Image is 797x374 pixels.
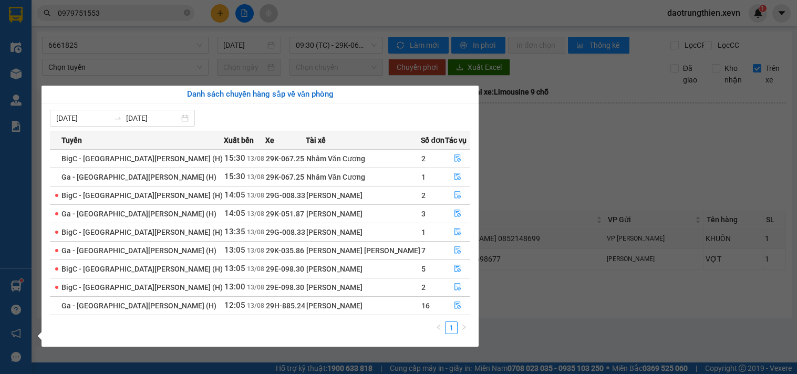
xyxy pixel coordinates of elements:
[61,265,223,273] span: BigC - [GEOGRAPHIC_DATA][PERSON_NAME] (H)
[61,283,223,292] span: BigC - [GEOGRAPHIC_DATA][PERSON_NAME] (H)
[113,114,122,122] span: swap-right
[446,242,470,259] button: file-done
[56,112,109,124] input: Từ ngày
[421,154,426,163] span: 2
[61,154,223,163] span: BigC - [GEOGRAPHIC_DATA][PERSON_NAME] (H)
[421,302,430,310] span: 16
[224,209,245,218] span: 14:05
[421,191,426,200] span: 2
[247,302,264,309] span: 13/08
[446,205,470,222] button: file-done
[224,245,245,255] span: 13:05
[61,246,216,255] span: Ga - [GEOGRAPHIC_DATA][PERSON_NAME] (H)
[266,191,305,200] span: 29G-008.33
[446,169,470,185] button: file-done
[446,322,457,334] a: 1
[458,321,470,334] button: right
[446,150,470,167] button: file-done
[247,228,264,236] span: 13/08
[454,228,461,236] span: file-done
[266,154,304,163] span: 29K-067.25
[454,283,461,292] span: file-done
[266,265,304,273] span: 29E-098.30
[432,321,445,334] li: Previous Page
[126,112,179,124] input: Đến ngày
[446,187,470,204] button: file-done
[306,282,421,293] div: [PERSON_NAME]
[306,134,326,146] span: Tài xế
[61,210,216,218] span: Ga - [GEOGRAPHIC_DATA][PERSON_NAME] (H)
[247,155,264,162] span: 13/08
[247,192,264,199] span: 13/08
[61,191,223,200] span: BigC - [GEOGRAPHIC_DATA][PERSON_NAME] (H)
[61,302,216,310] span: Ga - [GEOGRAPHIC_DATA][PERSON_NAME] (H)
[446,224,470,241] button: file-done
[50,88,470,101] div: Danh sách chuyến hàng sắp về văn phòng
[421,134,444,146] span: Số đơn
[421,228,426,236] span: 1
[306,171,421,183] div: Nhâm Văn Cương
[247,265,264,273] span: 13/08
[306,153,421,164] div: Nhâm Văn Cương
[421,265,426,273] span: 5
[445,321,458,334] li: 1
[421,246,426,255] span: 7
[224,300,245,310] span: 12:05
[436,324,442,330] span: left
[247,210,264,217] span: 13/08
[306,226,421,238] div: [PERSON_NAME]
[266,283,304,292] span: 29E-098.30
[266,228,305,236] span: 29G-008.33
[421,283,426,292] span: 2
[445,134,467,146] span: Tác vụ
[421,210,426,218] span: 3
[306,208,421,220] div: [PERSON_NAME]
[306,245,421,256] div: [PERSON_NAME] [PERSON_NAME]
[421,173,426,181] span: 1
[446,297,470,314] button: file-done
[266,302,305,310] span: 29H-885.24
[247,173,264,181] span: 13/08
[61,228,223,236] span: BigC - [GEOGRAPHIC_DATA][PERSON_NAME] (H)
[224,264,245,273] span: 13:05
[454,265,461,273] span: file-done
[446,261,470,277] button: file-done
[454,246,461,255] span: file-done
[306,263,421,275] div: [PERSON_NAME]
[61,173,216,181] span: Ga - [GEOGRAPHIC_DATA][PERSON_NAME] (H)
[61,134,82,146] span: Tuyến
[266,210,304,218] span: 29K-051.87
[224,227,245,236] span: 13:35
[224,153,245,163] span: 15:30
[265,134,274,146] span: Xe
[113,114,122,122] span: to
[454,210,461,218] span: file-done
[224,282,245,292] span: 13:00
[458,321,470,334] li: Next Page
[266,246,304,255] span: 29K-035.86
[454,191,461,200] span: file-done
[461,324,467,330] span: right
[224,172,245,181] span: 15:30
[306,190,421,201] div: [PERSON_NAME]
[454,154,461,163] span: file-done
[247,247,264,254] span: 13/08
[454,302,461,310] span: file-done
[454,173,461,181] span: file-done
[266,173,304,181] span: 29K-067.25
[224,134,254,146] span: Xuất bến
[446,279,470,296] button: file-done
[247,284,264,291] span: 13/08
[224,190,245,200] span: 14:05
[306,300,421,311] div: [PERSON_NAME]
[432,321,445,334] button: left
